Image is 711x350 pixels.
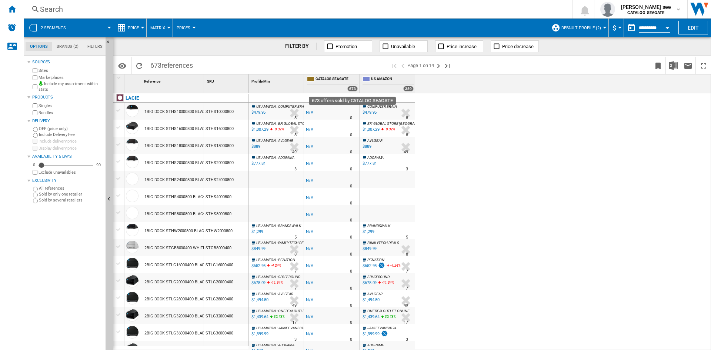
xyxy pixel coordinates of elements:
[361,228,374,236] div: $1,299
[204,256,248,273] div: STLG16000400
[250,262,266,270] div: Last updated : Monday, 1 September 2025 16:13
[390,262,394,271] i: %
[39,110,103,116] label: Bundles
[39,146,103,151] label: Display delivery price
[363,263,377,268] div: $652.95
[256,258,276,262] span: US AMAZON
[363,314,380,319] div: $1,439.64
[94,162,103,168] div: 90
[83,42,107,51] md-tab-item: Filters
[161,61,193,69] span: references
[256,121,276,126] span: US AMAZON
[144,120,218,137] div: 1BIG DOCK STHS16000800 BLACK 16TB
[361,160,377,167] div: $777.84
[361,313,380,321] div: $1,439.64
[350,183,352,190] div: Delivery Time : 0 day
[207,79,214,83] span: SKU
[126,74,141,86] div: Sort None
[306,194,313,201] div: N/A
[256,104,276,109] span: US AMAZON
[363,331,380,336] div: $1,399.99
[406,234,408,241] div: Delivery Time : 5 days
[385,314,393,319] span: 35.78
[250,228,263,236] div: Last updated : Monday, 1 September 2025 16:10
[206,74,248,86] div: Sort None
[33,103,37,108] input: Singles
[277,156,294,160] span: : ADORAMA
[367,104,397,109] span: COMPUTER BRAIN
[204,290,248,307] div: STLG28000400
[33,146,37,151] input: Display delivery price
[391,44,415,49] span: Unavailable
[41,26,66,30] span: 2 segments
[256,326,276,330] span: US AMAZON
[627,10,664,15] b: CATALOG SEAGATE
[292,302,297,309] div: Delivery Time : 49 days
[277,241,310,245] span: : FAMILYTECH DEALS
[361,296,380,304] div: $1,494.50
[347,86,358,91] div: 673 offers sold by CATALOG SEAGATE
[551,19,605,37] div: Default profile (2)
[407,57,434,74] span: Page 1 on 14
[250,74,304,86] div: Sort None
[273,313,277,322] i: %
[204,205,248,222] div: STHS8000800
[277,139,293,143] span: : AVLGEAR
[385,127,393,131] span: -0.32
[39,170,103,175] label: Exclude unavailables
[33,193,38,197] input: Sold by only one retailer
[406,336,408,343] div: Delivery Time : 3 days
[204,154,248,171] div: STHS20000800
[371,76,414,83] span: US AMAZON
[390,57,398,74] button: First page
[361,74,415,93] div: US AMAZON 359 offers sold by US AMAZON
[39,139,103,144] label: Include delivery price
[270,279,274,288] i: %
[367,224,390,228] span: BRANDSWALK
[367,156,384,160] span: ADORAMA
[143,74,204,86] div: Reference Sort None
[204,137,248,154] div: STHS18000800
[406,285,408,292] div: Delivery Time : 7 days
[106,37,114,50] button: Hide
[367,121,433,126] span: EFI GLOBAL STORE [GEOGRAPHIC_DATA]
[256,241,276,245] span: US AMAZON
[204,103,248,120] div: STHS10000800
[294,268,297,275] div: Delivery Time : 7 days
[651,57,665,74] button: Bookmark this report
[250,279,266,287] div: Last updated : Monday, 1 September 2025 16:13
[39,186,103,191] label: All references
[306,211,313,219] div: N/A
[404,302,408,309] div: Delivery Time : 49 days
[363,297,380,302] div: $1,494.50
[361,126,380,133] div: $1,007.29
[361,330,388,338] div: $1,399.99
[502,44,534,49] span: Price decrease
[384,126,388,135] i: %
[33,170,37,175] input: Display delivery price
[144,171,218,189] div: 1BIG DOCK STHS24000800 BLACK 24TB
[350,268,352,275] div: Delivery Time : 0 day
[150,19,169,37] button: Matrix
[204,222,248,239] div: STHW2000800
[381,330,388,337] img: promotionV3.png
[256,139,276,143] span: US AMAZON
[306,245,313,253] div: N/A
[363,229,374,234] div: $1,299
[306,228,313,236] div: N/A
[681,57,695,74] button: Send this report by email
[177,19,194,37] button: Prices
[381,279,385,288] i: %
[277,121,344,126] span: : EFI GLOBAL STORE [GEOGRAPHIC_DATA]
[206,74,248,86] div: SKU Sort None
[363,144,371,149] div: $889
[277,224,301,228] span: : BRANDSWALK
[144,274,218,291] div: 2BIG DOCK STLG20000400 BLACK 20TB
[27,19,109,37] div: 2 segments
[132,57,147,74] button: Reload
[128,19,143,37] button: Price
[144,79,160,83] span: Reference
[204,273,248,290] div: STLG20000400
[292,149,297,156] div: Delivery Time : 49 days
[39,81,43,86] img: mysite-bg-18x18.png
